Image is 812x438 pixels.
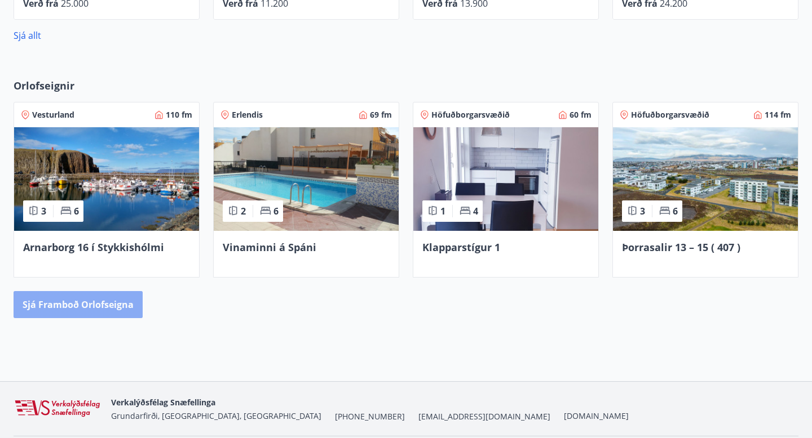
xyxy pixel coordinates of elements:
[74,205,79,217] span: 6
[14,291,143,318] button: Sjá framboð orlofseigna
[413,127,598,231] img: Paella dish
[473,205,478,217] span: 4
[431,109,510,120] span: Höfuðborgarsvæðið
[273,205,279,217] span: 6
[166,109,192,120] span: 110 fm
[14,78,74,93] span: Orlofseignir
[422,240,500,254] span: Klapparstígur 1
[111,397,215,408] span: Verkalýðsfélag Snæfellinga
[335,411,405,422] span: [PHONE_NUMBER]
[223,240,316,254] span: Vinaminni á Spáni
[370,109,392,120] span: 69 fm
[622,240,740,254] span: Þorrasalir 13 – 15 ( 407 )
[564,410,629,421] a: [DOMAIN_NAME]
[570,109,592,120] span: 60 fm
[418,411,550,422] span: [EMAIL_ADDRESS][DOMAIN_NAME]
[640,205,645,217] span: 3
[241,205,246,217] span: 2
[232,109,263,120] span: Erlendis
[613,127,798,231] img: Paella dish
[111,410,321,421] span: Grundarfirði, [GEOGRAPHIC_DATA], [GEOGRAPHIC_DATA]
[23,240,164,254] span: Arnarborg 16 í Stykkishólmi
[14,29,41,42] a: Sjá allt
[631,109,709,120] span: Höfuðborgarsvæðið
[41,205,46,217] span: 3
[214,127,399,231] img: Paella dish
[440,205,445,217] span: 1
[765,109,791,120] span: 114 fm
[673,205,678,217] span: 6
[14,399,102,418] img: WvRpJk2u6KDFA1HvFrCJUzbr97ECa5dHUCvez65j.png
[14,127,199,231] img: Paella dish
[32,109,74,120] span: Vesturland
